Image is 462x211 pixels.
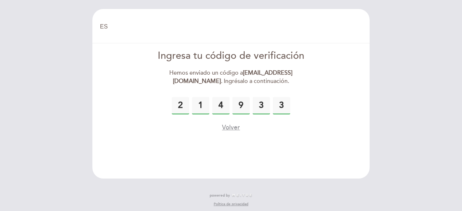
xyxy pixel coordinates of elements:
input: 0 [192,97,209,114]
a: Política de privacidad [214,202,248,207]
div: Ingresa tu código de verificación [148,49,314,63]
div: Hemos enviado un código a . Ingrésalo a continuación. [148,69,314,85]
input: 0 [273,97,290,114]
input: 0 [212,97,230,114]
input: 0 [253,97,270,114]
img: MEITRE [232,194,252,197]
input: 0 [232,97,250,114]
span: powered by [210,193,230,198]
button: Volver [222,123,240,132]
input: 0 [172,97,189,114]
strong: [EMAIL_ADDRESS][DOMAIN_NAME] [173,69,293,85]
a: powered by [210,193,252,198]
